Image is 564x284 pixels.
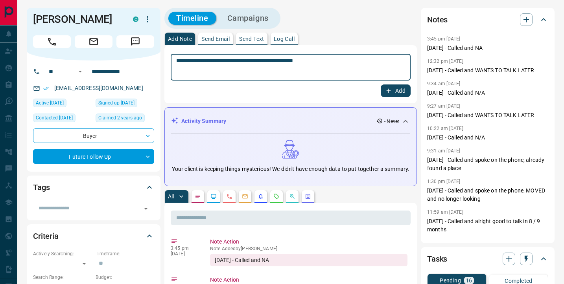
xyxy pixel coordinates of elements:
p: [DATE] - Called and spoke on the phone, MOVED and no longer looking [427,187,548,203]
button: Open [76,67,85,76]
button: Open [140,203,151,214]
svg: Notes [195,193,201,200]
button: Add [381,84,411,97]
span: Message [116,35,154,48]
span: Email [75,35,112,48]
div: Thu Aug 26 2021 [96,99,154,110]
p: Pending [440,278,461,283]
p: 3:45 pm [171,246,198,251]
svg: Opportunities [289,193,295,200]
p: 9:31 am [DATE] [427,148,461,154]
div: Tasks [427,249,548,268]
p: 16 [466,278,472,283]
button: Campaigns [219,12,276,25]
a: [EMAIL_ADDRESS][DOMAIN_NAME] [54,85,143,91]
p: Add Note [168,36,192,42]
p: Note Action [210,238,407,246]
span: Contacted [DATE] [36,114,73,122]
h2: Tags [33,181,50,194]
p: All [168,194,174,199]
h2: Notes [427,13,448,26]
p: - Never [384,118,399,125]
svg: Calls [226,193,232,200]
span: Active [DATE] [36,99,64,107]
div: condos.ca [133,16,138,22]
div: Fri Jun 24 2022 [33,99,92,110]
svg: Lead Browsing Activity [210,193,217,200]
p: 9:34 am [DATE] [427,81,461,86]
div: Tags [33,178,154,197]
p: Send Email [201,36,230,42]
p: Search Range: [33,274,92,281]
p: Timeframe: [96,250,154,257]
div: [DATE] - Called and NA [210,254,407,266]
h2: Tasks [427,253,447,265]
p: Activity Summary [181,117,226,125]
p: Your client is keeping things mysterious! We didn't have enough data to put together a summary. [172,165,409,173]
p: Note Action [210,276,407,284]
p: Actively Searching: [33,250,92,257]
span: Signed up [DATE] [98,99,135,107]
svg: Requests [273,193,280,200]
p: 12:32 pm [DATE] [427,59,463,64]
div: Notes [427,10,548,29]
p: 11:59 am [DATE] [427,209,463,215]
p: [DATE] - Called and N/A [427,89,548,97]
p: Completed [505,278,533,284]
svg: Emails [242,193,248,200]
p: [DATE] - Called and WANTS TO TALK LATER [427,66,548,75]
span: Claimed 2 years ago [98,114,142,122]
h1: [PERSON_NAME] [33,13,121,26]
svg: Email Verified [43,86,49,91]
p: [DATE] - Called and alright good to talk in 8 / 9 months [427,217,548,234]
h2: Criteria [33,230,59,242]
div: Tue Aug 23 2022 [96,114,154,125]
p: Note Added by [PERSON_NAME] [210,246,407,251]
div: Activity Summary- Never [171,114,410,128]
p: Send Text [239,36,264,42]
div: Future Follow Up [33,149,154,164]
p: 3:45 pm [DATE] [427,36,461,42]
p: [DATE] - Called and spoke on the phone, already found a place [427,156,548,172]
button: Timeline [168,12,216,25]
p: [DATE] - Called and NA [427,44,548,52]
p: 1:30 pm [DATE] [427,179,461,184]
svg: Agent Actions [305,193,311,200]
div: Wed Aug 02 2023 [33,114,92,125]
span: Call [33,35,71,48]
div: Buyer [33,128,154,143]
p: 10:22 am [DATE] [427,126,463,131]
p: [DATE] - Called and N/A [427,134,548,142]
p: Log Call [274,36,295,42]
p: Budget: [96,274,154,281]
p: [DATE] [171,251,198,257]
svg: Listing Alerts [258,193,264,200]
p: [DATE] - Called and WANTS TO TALK LATER [427,111,548,119]
p: 9:27 am [DATE] [427,103,461,109]
div: Criteria [33,227,154,246]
